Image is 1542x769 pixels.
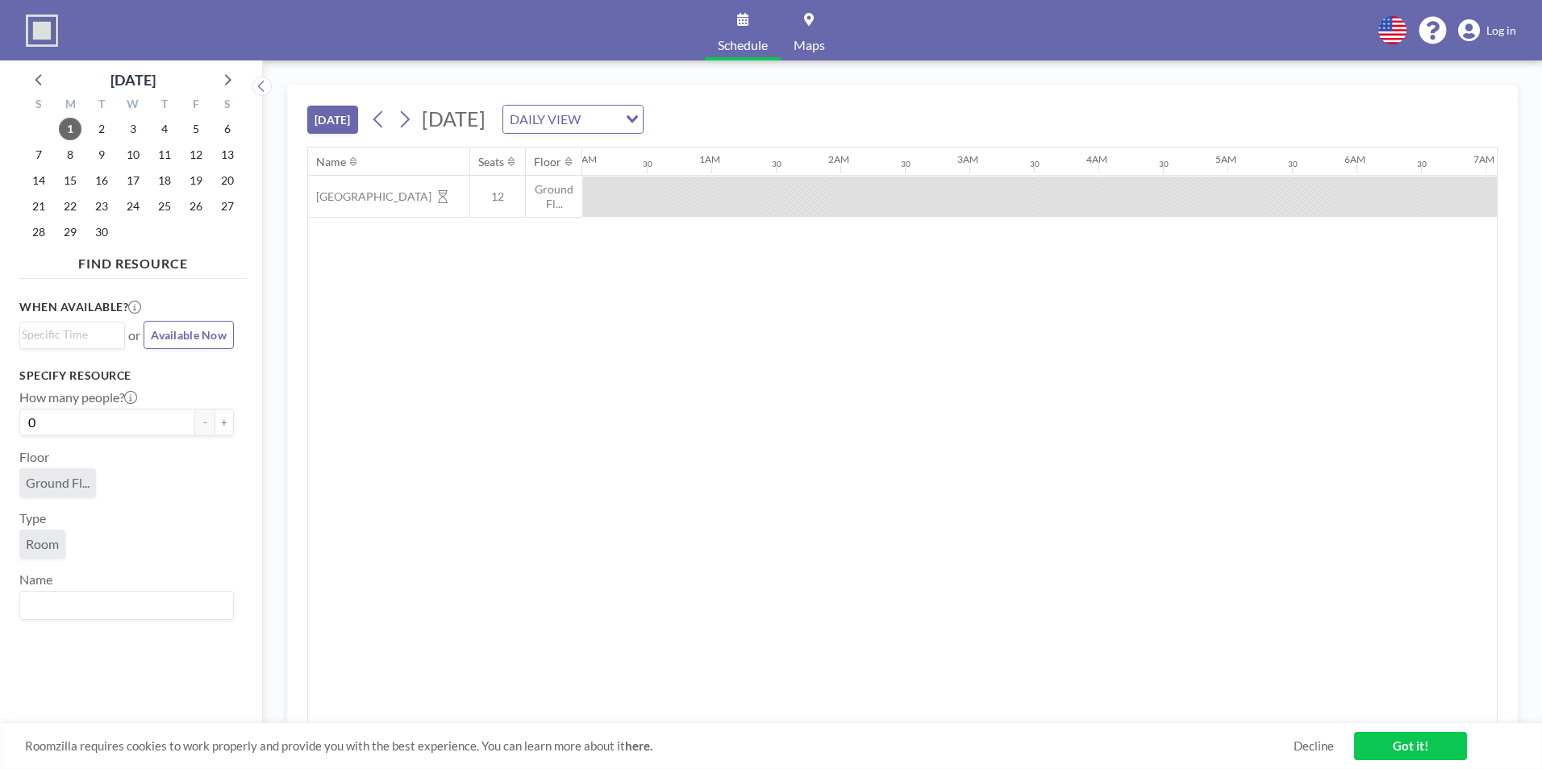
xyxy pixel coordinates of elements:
[195,409,215,436] button: -
[19,368,234,383] h3: Specify resource
[185,195,207,218] span: Friday, September 26, 2025
[90,118,113,140] span: Tuesday, September 2, 2025
[308,189,431,204] span: [GEOGRAPHIC_DATA]
[153,195,176,218] span: Thursday, September 25, 2025
[216,143,239,166] span: Saturday, September 13, 2025
[153,169,176,192] span: Thursday, September 18, 2025
[470,189,525,204] span: 12
[122,118,144,140] span: Wednesday, September 3, 2025
[19,449,49,465] label: Floor
[22,595,224,616] input: Search for option
[1473,153,1494,165] div: 7AM
[1458,19,1516,42] a: Log in
[185,118,207,140] span: Friday, September 5, 2025
[22,326,115,343] input: Search for option
[957,153,978,165] div: 3AM
[25,738,1294,754] span: Roomzilla requires cookies to work properly and provide you with the best experience. You can lea...
[534,155,561,169] div: Floor
[586,109,616,130] input: Search for option
[23,95,55,116] div: S
[20,322,124,347] div: Search for option
[86,95,118,116] div: T
[526,182,582,210] span: Ground Fl...
[1030,159,1040,169] div: 30
[828,153,849,165] div: 2AM
[59,169,81,192] span: Monday, September 15, 2025
[26,475,90,491] span: Ground Fl...
[503,106,643,133] div: Search for option
[27,169,50,192] span: Sunday, September 14, 2025
[215,409,234,436] button: +
[625,738,652,753] a: here.
[59,118,81,140] span: Monday, September 1, 2025
[422,106,486,131] span: [DATE]
[185,143,207,166] span: Friday, September 12, 2025
[1354,732,1467,760] a: Got it!
[59,143,81,166] span: Monday, September 8, 2025
[1215,153,1236,165] div: 5AM
[307,106,358,134] button: [DATE]
[699,153,720,165] div: 1AM
[153,118,176,140] span: Thursday, September 4, 2025
[144,321,234,349] button: Available Now
[59,195,81,218] span: Monday, September 22, 2025
[216,195,239,218] span: Saturday, September 27, 2025
[19,510,46,526] label: Type
[794,39,825,52] span: Maps
[1159,159,1169,169] div: 30
[19,249,247,272] h4: FIND RESOURCE
[185,169,207,192] span: Friday, September 19, 2025
[1417,159,1427,169] div: 30
[90,195,113,218] span: Tuesday, September 23, 2025
[90,221,113,243] span: Tuesday, September 30, 2025
[1086,153,1107,165] div: 4AM
[90,143,113,166] span: Tuesday, September 9, 2025
[211,95,243,116] div: S
[27,143,50,166] span: Sunday, September 7, 2025
[122,143,144,166] span: Wednesday, September 10, 2025
[19,389,137,405] label: How many people?
[216,169,239,192] span: Saturday, September 20, 2025
[643,159,652,169] div: 30
[772,159,781,169] div: 30
[478,155,504,169] div: Seats
[128,327,140,343] span: or
[1294,738,1334,754] a: Decline
[122,195,144,218] span: Wednesday, September 24, 2025
[27,195,50,218] span: Sunday, September 21, 2025
[59,221,81,243] span: Monday, September 29, 2025
[148,95,180,116] div: T
[316,155,346,169] div: Name
[901,159,911,169] div: 30
[26,536,59,552] span: Room
[55,95,86,116] div: M
[1486,23,1516,38] span: Log in
[180,95,211,116] div: F
[110,69,156,91] div: [DATE]
[19,572,52,588] label: Name
[570,153,597,165] div: 12AM
[27,221,50,243] span: Sunday, September 28, 2025
[1344,153,1365,165] div: 6AM
[153,143,176,166] span: Thursday, September 11, 2025
[90,169,113,192] span: Tuesday, September 16, 2025
[1288,159,1298,169] div: 30
[26,15,58,47] img: organization-logo
[718,39,768,52] span: Schedule
[506,109,584,130] span: DAILY VIEW
[122,169,144,192] span: Wednesday, September 17, 2025
[20,592,233,619] div: Search for option
[216,118,239,140] span: Saturday, September 6, 2025
[151,328,227,342] span: Available Now
[118,95,149,116] div: W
